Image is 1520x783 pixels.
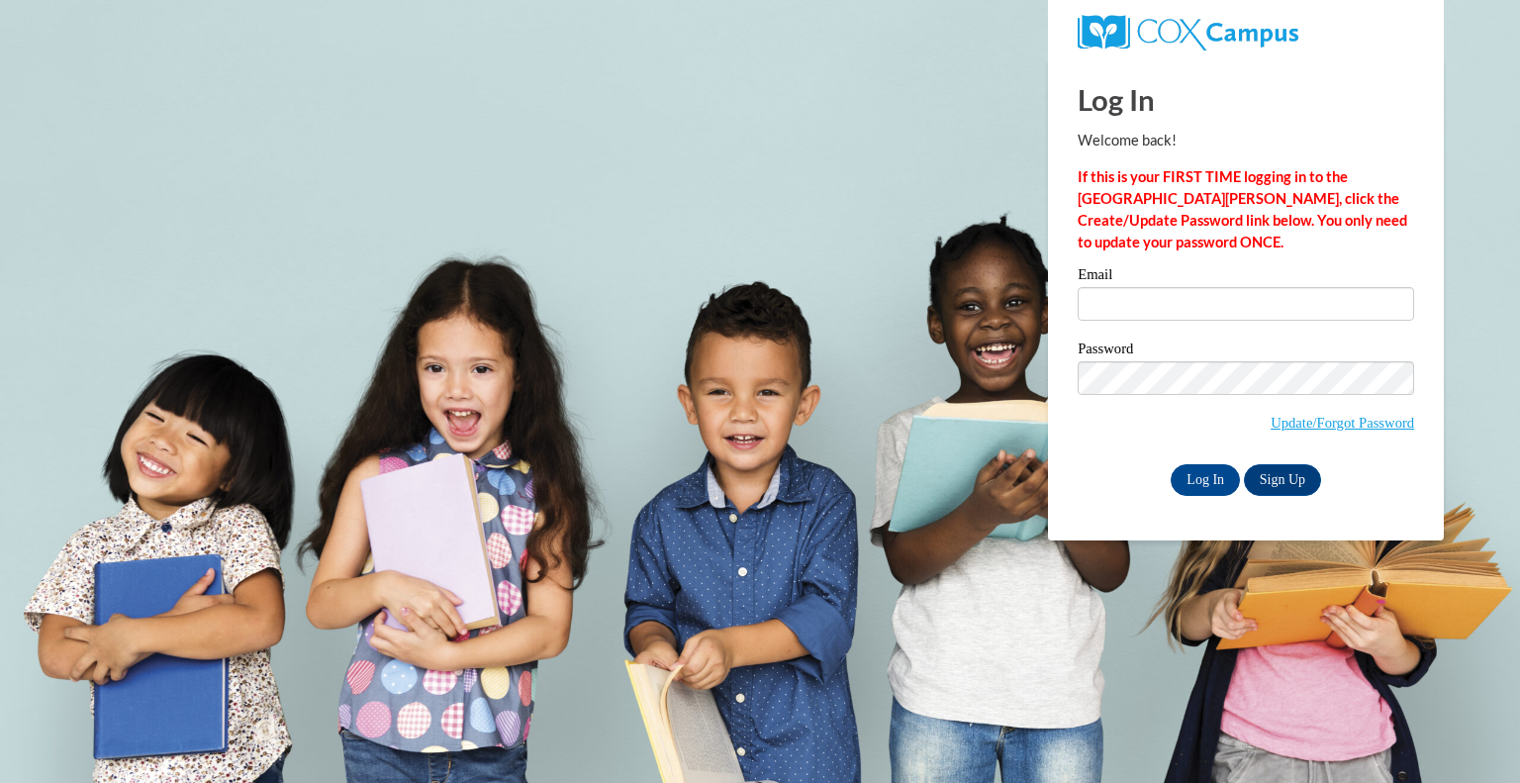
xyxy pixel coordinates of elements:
h1: Log In [1078,79,1414,120]
input: Log In [1171,464,1240,496]
a: Update/Forgot Password [1271,415,1414,431]
strong: If this is your FIRST TIME logging in to the [GEOGRAPHIC_DATA][PERSON_NAME], click the Create/Upd... [1078,168,1407,250]
p: Welcome back! [1078,130,1414,151]
label: Email [1078,267,1414,287]
a: COX Campus [1078,23,1298,40]
img: COX Campus [1078,15,1298,50]
a: Sign Up [1244,464,1321,496]
label: Password [1078,342,1414,361]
